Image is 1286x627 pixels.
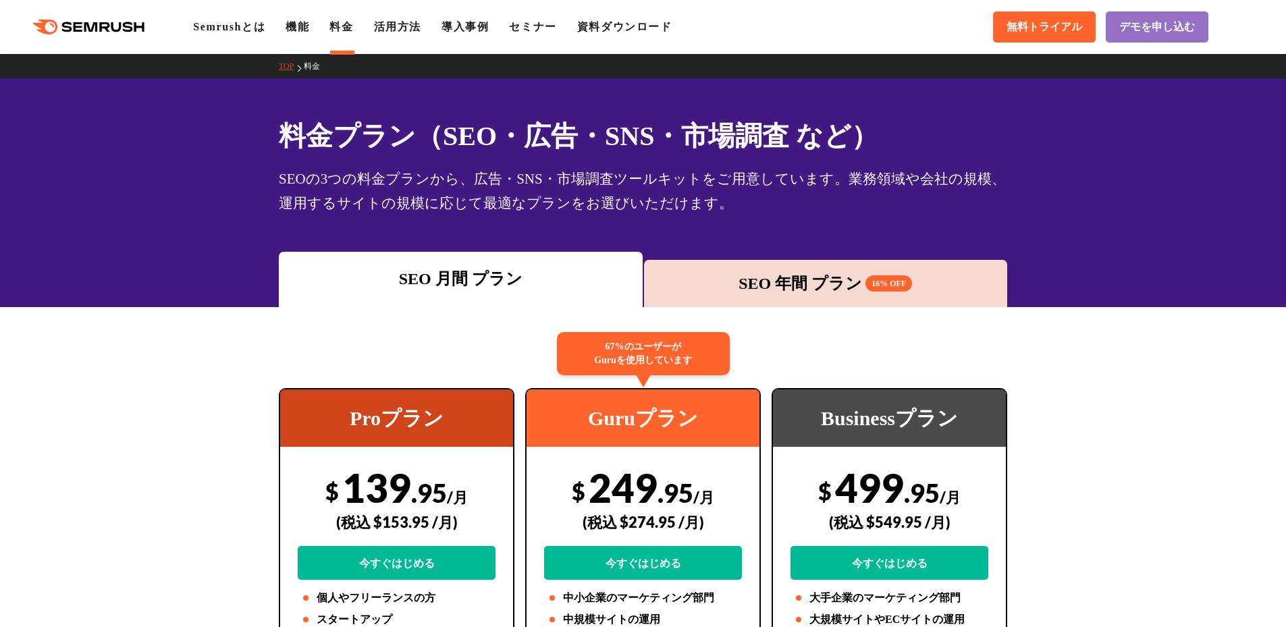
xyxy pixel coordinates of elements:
span: .95 [904,477,940,508]
a: 料金 [329,21,353,32]
span: $ [325,477,339,505]
span: .95 [411,477,447,508]
div: SEO 年間 プラン [651,271,1001,296]
span: .95 [658,477,693,508]
span: /月 [693,488,714,506]
a: 導入事例 [441,21,489,32]
span: 無料トライアル [1007,20,1082,34]
span: $ [572,477,585,505]
div: 139 [298,464,495,580]
li: 大手企業のマーケティング部門 [791,590,988,606]
a: 活用方法 [374,21,421,32]
div: (税込 $274.95 /月) [544,498,742,546]
a: Semrushとは [193,21,265,32]
div: SEO 月間 プラン [286,267,636,291]
a: 料金 [304,61,330,71]
a: 資料ダウンロード [577,21,672,32]
div: Guruプラン [527,389,759,447]
span: /月 [940,488,961,506]
a: 今すぐはじめる [544,546,742,580]
li: 個人やフリーランスの方 [298,590,495,606]
span: /月 [447,488,468,506]
a: セミナー [509,21,556,32]
a: 無料トライアル [993,11,1096,43]
a: デモを申し込む [1106,11,1208,43]
a: 機能 [286,21,309,32]
div: 67%のユーザーが Guruを使用しています [557,332,730,375]
h1: 料金プラン（SEO・広告・SNS・市場調査 など） [279,116,1007,156]
span: 16% OFF [865,275,912,292]
div: 499 [791,464,988,580]
div: Proプラン [280,389,513,447]
a: 今すぐはじめる [298,546,495,580]
div: (税込 $549.95 /月) [791,498,988,546]
span: デモを申し込む [1119,20,1195,34]
div: Businessプラン [773,389,1006,447]
div: SEOの3つの料金プランから、広告・SNS・市場調査ツールキットをご用意しています。業務領域や会社の規模、運用するサイトの規模に応じて最適なプランをお選びいただけます。 [279,167,1007,215]
span: $ [818,477,832,505]
div: 249 [544,464,742,580]
a: TOP [279,61,304,71]
li: 中小企業のマーケティング部門 [544,590,742,606]
a: 今すぐはじめる [791,546,988,580]
div: (税込 $153.95 /月) [298,498,495,546]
